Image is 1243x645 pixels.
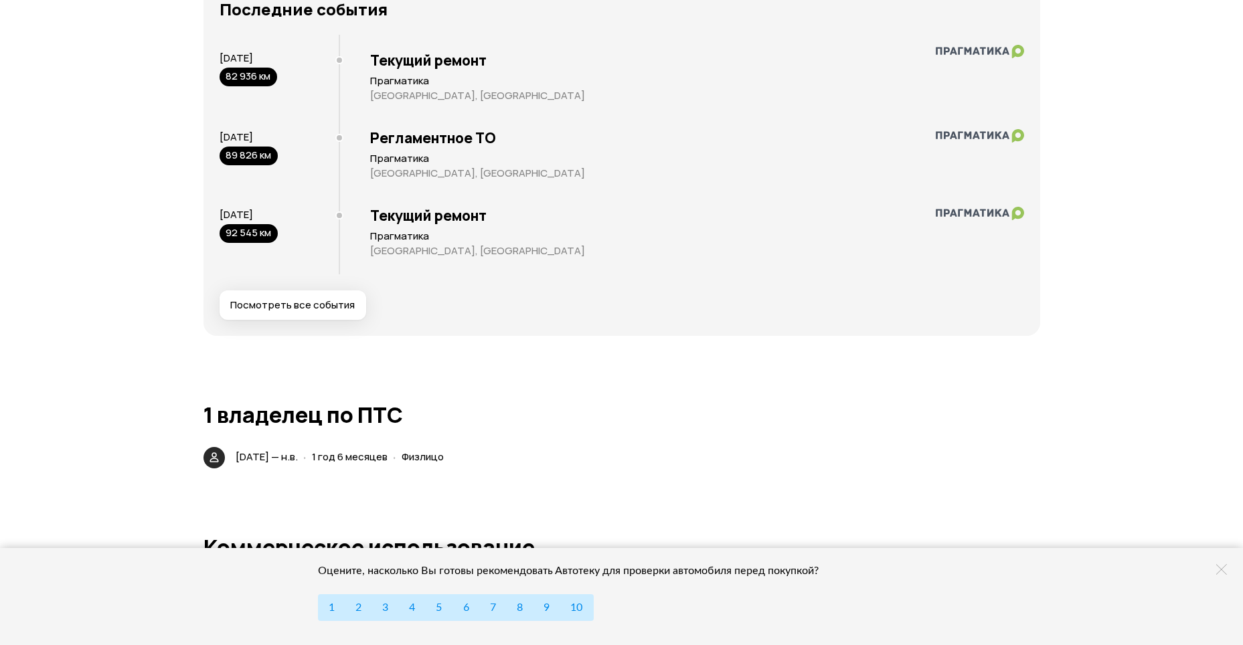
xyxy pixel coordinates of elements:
div: 82 936 км [220,68,277,86]
span: 1 год 6 месяцев [312,450,388,464]
button: 4 [398,594,426,621]
p: Прагматика [370,74,1024,88]
span: [DATE] [220,207,253,221]
span: Физлицо [402,450,444,464]
button: 8 [506,594,533,621]
span: 10 [570,602,582,613]
p: Прагматика [370,152,1024,165]
span: 1 [329,602,335,613]
button: 1 [318,594,345,621]
button: 3 [371,594,399,621]
button: 2 [345,594,372,621]
h3: Текущий ремонт [370,207,1024,224]
img: logo [936,207,1023,220]
button: 10 [560,594,593,621]
h1: Коммерческое использование [203,535,1040,559]
span: 7 [490,602,496,613]
div: Оцените, насколько Вы готовы рекомендовать Автотеку для проверки автомобиля перед покупкой? [318,564,837,577]
button: 9 [533,594,560,621]
span: Посмотреть все события [230,298,355,312]
div: 89 826 км [220,147,278,165]
h1: 1 владелец по ПТС [203,403,1040,427]
button: 5 [425,594,452,621]
span: 8 [517,602,523,613]
span: 3 [382,602,388,613]
button: 7 [479,594,507,621]
p: [GEOGRAPHIC_DATA], [GEOGRAPHIC_DATA] [370,89,1024,102]
img: logo [936,45,1023,58]
h3: Текущий ремонт [370,52,1024,69]
span: 5 [436,602,442,613]
span: 4 [409,602,415,613]
span: 2 [355,602,361,613]
button: Посмотреть все события [220,290,366,320]
span: 9 [544,602,550,613]
h3: Регламентное ТО [370,129,1024,147]
div: 92 545 км [220,224,278,243]
span: [DATE] [220,51,253,65]
span: [DATE] — н.в. [236,450,298,464]
p: [GEOGRAPHIC_DATA], [GEOGRAPHIC_DATA] [370,244,1024,258]
span: [DATE] [220,130,253,144]
p: Прагматика [370,229,1024,243]
span: 6 [463,602,469,613]
span: · [303,446,307,468]
button: 6 [452,594,480,621]
span: · [393,446,396,468]
p: [GEOGRAPHIC_DATA], [GEOGRAPHIC_DATA] [370,167,1024,180]
img: logo [936,129,1023,143]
